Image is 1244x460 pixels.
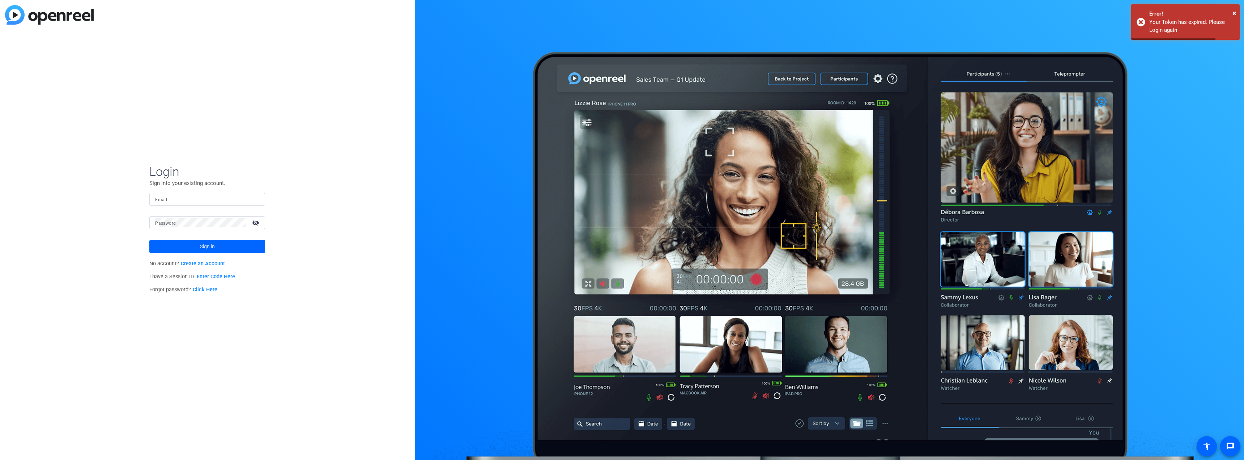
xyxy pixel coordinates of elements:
img: blue-gradient.svg [5,5,94,25]
button: Sign in [149,240,265,253]
span: I have a Session ID. [149,274,235,280]
span: × [1232,9,1236,17]
div: Error! [1149,10,1234,18]
button: Close [1232,8,1236,18]
span: No account? [149,261,225,267]
p: Sign into your existing account. [149,179,265,187]
mat-icon: message [1226,442,1235,451]
mat-label: Password [155,221,176,226]
mat-icon: visibility_off [248,218,265,228]
span: Sign in [200,237,215,256]
mat-label: Email [155,197,167,202]
a: Enter Code Here [197,274,235,280]
input: Enter Email Address [155,195,259,203]
span: Forgot password? [149,287,217,293]
a: Click Here [193,287,217,293]
span: Login [149,164,265,179]
mat-icon: accessibility [1202,442,1211,451]
a: Create an Account [181,261,225,267]
div: Your Token has expired. Please Login again [1149,18,1234,34]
